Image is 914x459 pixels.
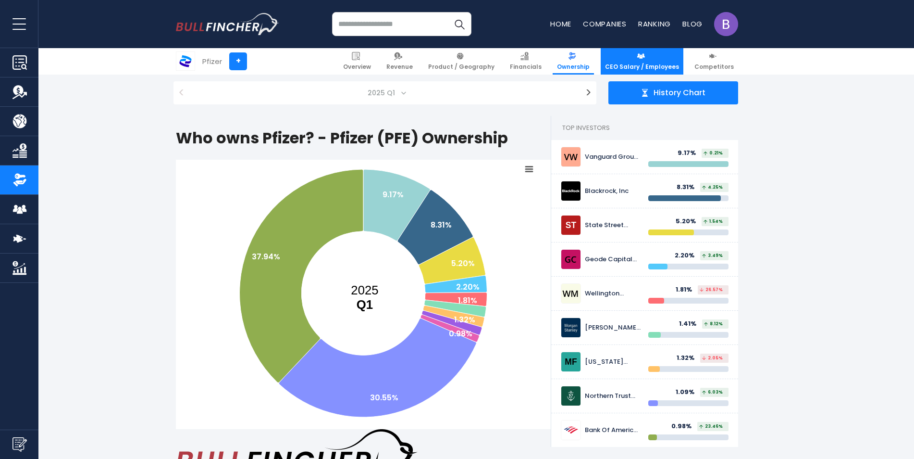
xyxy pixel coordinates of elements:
[553,48,594,75] a: Ownership
[202,56,222,67] div: Pfizer
[339,48,375,75] a: Overview
[357,298,373,311] tspan: Q1
[677,354,700,362] div: 1.32%
[605,63,679,71] span: CEO Salary / Employees
[585,153,641,161] div: Vanguard Group Inc
[585,358,641,366] div: [US_STATE] Financial Services CO /[GEOGRAPHIC_DATA]
[675,252,700,260] div: 2.20%
[585,392,641,400] div: Northern Trust Corp
[176,13,279,35] a: Go to homepage
[252,251,280,262] text: 37.94%
[351,283,378,311] text: 2025
[370,392,398,403] text: 30.55%
[702,356,723,360] span: 2.05%
[654,88,705,98] span: History Chart
[676,217,702,226] div: 5.20%
[601,48,683,75] a: CEO Salary / Employees
[677,183,700,191] div: 8.31%
[451,258,475,269] text: 5.20%
[678,149,702,157] div: 9.17%
[704,322,723,326] span: 8.12%
[173,81,189,104] button: <
[638,19,671,29] a: Ranking
[364,86,401,100] span: 2025 Q1
[676,286,698,294] div: 1.81%
[12,173,27,187] img: Ownership
[702,185,723,190] span: 4.25%
[229,52,247,70] a: +
[702,390,723,395] span: 6.03%
[682,19,703,29] a: Blog
[343,63,371,71] span: Overview
[510,63,542,71] span: Financials
[700,288,723,292] span: 26.57%
[679,320,702,328] div: 1.41%
[583,19,627,29] a: Companies
[585,255,641,264] div: Geode Capital Management, LLC
[581,81,596,104] button: >
[585,290,641,298] div: Wellington Management Group LLP
[449,328,472,339] text: 0.98%
[585,324,641,332] div: [PERSON_NAME] [PERSON_NAME]
[671,422,697,431] div: 0.98%
[458,295,477,306] text: 1.81%
[550,19,571,29] a: Home
[428,63,494,71] span: Product / Geography
[176,13,279,35] img: bullfincher logo
[176,52,195,70] img: PFE logo
[557,63,590,71] span: Ownership
[676,388,700,396] div: 1.09%
[690,48,738,75] a: Competitors
[382,48,417,75] a: Revenue
[585,426,641,434] div: Bank Of America Corp /de
[551,116,738,140] h2: Top Investors
[704,151,723,155] span: 0.21%
[176,127,551,150] h1: Who owns Pfizer? - Pfizer (PFE) Ownership
[506,48,546,75] a: Financials
[454,314,475,325] text: 1.32%
[456,281,480,293] text: 2.20%
[699,424,723,429] span: 23.46%
[386,63,413,71] span: Revenue
[702,254,723,258] span: 3.49%
[431,219,452,230] text: 8.31%
[704,219,723,224] span: 1.54%
[585,187,641,195] div: Blackrock, Inc
[585,221,641,229] div: State Street Corp
[194,81,576,104] span: 2025 Q1
[641,89,649,97] img: history chart
[383,189,404,200] text: 9.17%
[424,48,499,75] a: Product / Geography
[694,63,734,71] span: Competitors
[447,12,471,36] button: Search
